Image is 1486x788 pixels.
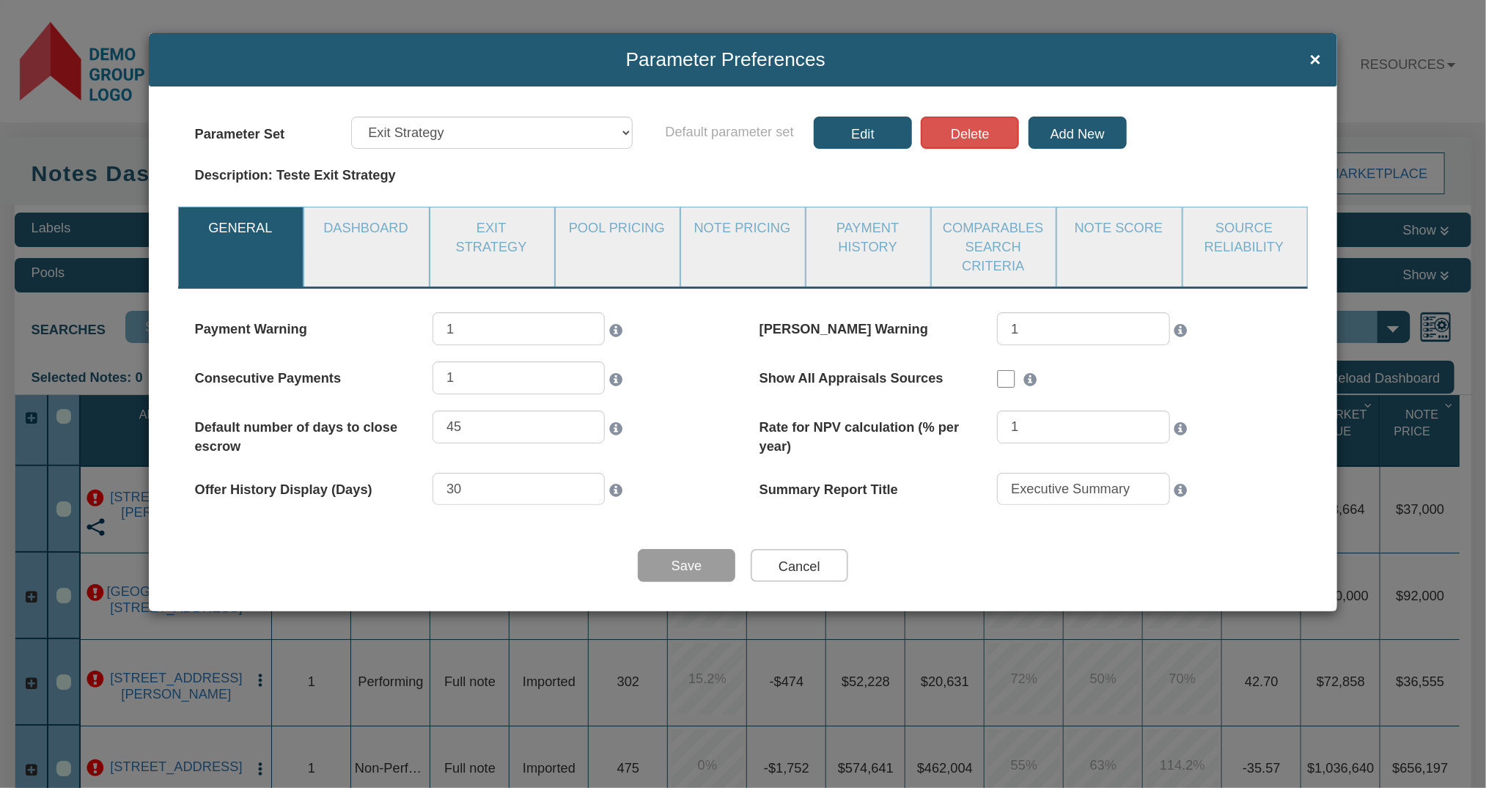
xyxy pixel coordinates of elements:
[556,207,678,248] a: Pool Pricing
[759,473,981,499] label: Summary Report Title
[759,410,981,456] label: Rate for NPV calculation (% per year)
[1029,117,1127,150] input: Add New
[806,207,929,268] a: Payment History
[178,117,335,144] label: Parameter Set
[681,207,803,248] a: Note Pricing
[665,115,804,139] span: Default parameter set
[932,207,1054,287] a: Comparables Search Criteria
[165,49,1287,70] span: Parameter Preferences
[638,549,736,582] input: Save
[179,207,301,248] a: General
[1057,207,1180,248] a: Note Score
[921,117,1019,150] input: Delete
[1183,207,1306,268] a: Source Reliability
[1310,49,1321,70] span: ×
[759,361,981,388] label: Show All Appraisals Sources
[304,207,427,248] a: Dashboard
[195,312,416,339] label: Payment Warning
[195,166,396,185] label: Description: Teste Exit Strategy
[430,207,553,268] a: Exit Strategy
[759,312,981,339] label: [PERSON_NAME] Warning
[751,549,849,582] input: Cancel
[814,117,912,150] input: Edit
[195,361,416,388] label: Consecutive Payments
[195,410,416,456] label: Default number of days to close escrow
[195,473,416,499] label: Offer History Display (Days)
